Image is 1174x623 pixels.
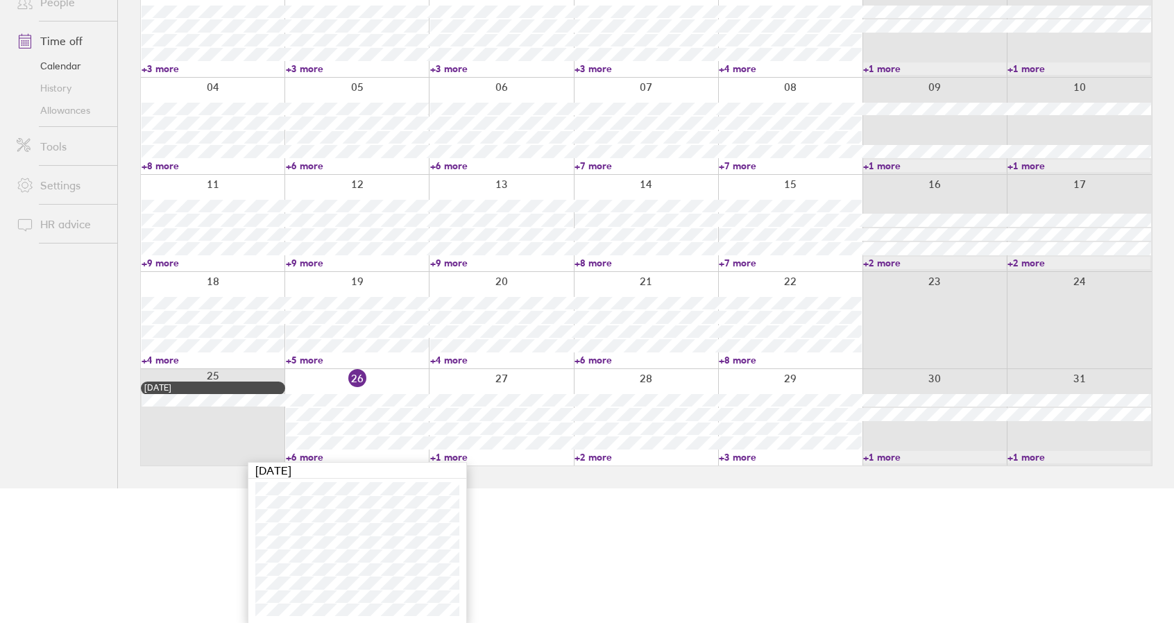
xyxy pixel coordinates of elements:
a: Time off [6,27,117,55]
a: +7 more [719,160,862,172]
a: +1 more [863,62,1006,75]
a: +8 more [719,354,862,366]
a: +9 more [430,257,573,269]
a: +6 more [430,160,573,172]
a: +1 more [1007,451,1150,463]
a: +7 more [719,257,862,269]
a: Calendar [6,55,117,77]
a: +3 more [142,62,284,75]
div: [DATE] [248,463,466,479]
a: +9 more [286,257,429,269]
a: +8 more [575,257,717,269]
a: Allowances [6,99,117,121]
a: +1 more [430,451,573,463]
a: +1 more [1007,62,1150,75]
a: +6 more [286,160,429,172]
a: +9 more [142,257,284,269]
a: +6 more [575,354,717,366]
a: +3 more [430,62,573,75]
a: +4 more [719,62,862,75]
a: +5 more [286,354,429,366]
a: +2 more [863,257,1006,269]
a: +4 more [430,354,573,366]
a: +2 more [1007,257,1150,269]
a: +2 more [575,451,717,463]
a: +8 more [142,160,284,172]
a: +4 more [142,354,284,366]
a: HR advice [6,210,117,238]
a: History [6,77,117,99]
a: +3 more [286,62,429,75]
a: +3 more [575,62,717,75]
div: [DATE] [144,383,282,393]
a: +7 more [575,160,717,172]
a: +1 more [863,160,1006,172]
a: Tools [6,133,117,160]
a: Settings [6,171,117,199]
a: +1 more [1007,160,1150,172]
a: +6 more [286,451,429,463]
a: +1 more [863,451,1006,463]
a: +3 more [719,451,862,463]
